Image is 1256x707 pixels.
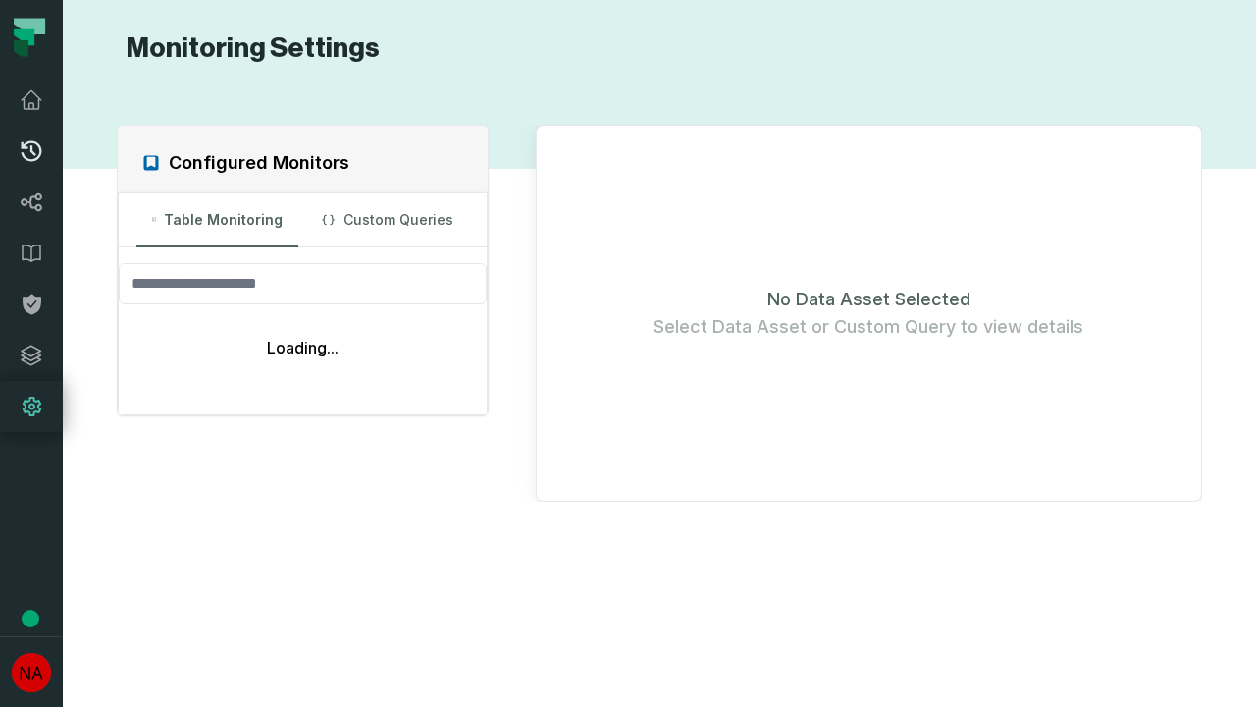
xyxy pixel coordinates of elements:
div: Loading... [119,320,486,375]
div: Tooltip anchor [22,610,39,627]
h2: Configured Monitors [169,149,349,177]
h1: Monitoring Settings [117,31,380,66]
img: avatar of No Repos Account [12,653,51,692]
button: Table Monitoring [136,193,298,246]
button: Custom Queries [306,193,468,246]
span: No Data Asset Selected [767,286,970,313]
span: Select Data Asset or Custom Query to view details [654,313,1083,341]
